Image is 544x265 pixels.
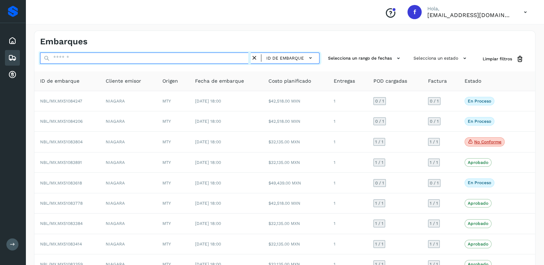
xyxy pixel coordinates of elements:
span: 0 / 1 [375,99,384,103]
span: 0 / 1 [375,181,384,185]
td: MTY [157,193,189,214]
button: Selecciona un rango de fechas [325,53,405,64]
td: NIAGARA [100,193,157,214]
span: 0 / 1 [430,181,439,185]
span: POD cargadas [373,77,407,85]
span: 1 / 1 [430,160,438,165]
span: [DATE] 18:00 [195,181,221,186]
div: Cuentas por cobrar [5,67,20,83]
span: Factura [428,77,447,85]
button: Limpiar filtros [477,53,529,66]
td: MTY [157,173,189,193]
p: Hola, [427,6,512,12]
span: 1 / 1 [375,201,383,205]
p: En proceso [468,180,491,185]
td: NIAGARA [100,111,157,132]
span: 1 / 1 [375,160,383,165]
p: facturacion@expresssanjavier.com [427,12,512,18]
td: MTY [157,214,189,234]
span: Costo planificado [268,77,311,85]
td: $49,439.00 MXN [262,173,328,193]
td: $42,518.00 MXN [262,91,328,111]
span: NBL/MX.MX51083384 [40,221,83,226]
span: NBL/MX.MX51083618 [40,181,82,186]
span: Limpiar filtros [483,56,512,62]
span: [DATE] 18:00 [195,99,221,104]
span: Estado [465,77,481,85]
span: [DATE] 18:00 [195,221,221,226]
p: Aprobado [468,201,488,206]
span: [DATE] 18:00 [195,139,221,144]
span: [DATE] 18:00 [195,201,221,206]
button: Selecciona un estado [411,53,471,64]
td: 1 [328,91,368,111]
span: 1 / 1 [375,140,383,144]
button: ID de embarque [264,53,316,63]
td: 1 [328,234,368,254]
p: No conforme [474,139,501,144]
span: Cliente emisor [106,77,141,85]
span: 1 / 1 [430,221,438,226]
td: MTY [157,132,189,153]
span: 1 / 1 [430,201,438,205]
span: Entregas [334,77,355,85]
span: ID de embarque [40,77,79,85]
td: NIAGARA [100,234,157,254]
td: 1 [328,214,368,234]
td: $42,518.00 MXN [262,193,328,214]
p: Aprobado [468,242,488,247]
span: NBL/MX.MX51084247 [40,99,82,104]
td: $42,518.00 MXN [262,111,328,132]
td: MTY [157,91,189,111]
td: NIAGARA [100,214,157,234]
td: MTY [157,153,189,173]
p: En proceso [468,119,491,124]
td: NIAGARA [100,91,157,111]
span: NBL/MX.MX51083804 [40,139,83,144]
span: 1 / 1 [375,242,383,246]
span: 1 / 1 [430,140,438,144]
td: NIAGARA [100,132,157,153]
p: Aprobado [468,160,488,165]
td: NIAGARA [100,173,157,193]
p: En proceso [468,99,491,104]
span: Origen [162,77,178,85]
td: $32,135.00 MXN [262,214,328,234]
td: $32,135.00 MXN [262,132,328,153]
span: NBL/MX.MX51083414 [40,242,82,247]
span: 0 / 1 [375,119,384,123]
span: NBL/MX.MX51083891 [40,160,82,165]
span: NBL/MX.MX51083778 [40,201,83,206]
span: 0 / 1 [430,119,439,123]
td: 1 [328,132,368,153]
span: [DATE] 18:00 [195,119,221,124]
td: $32,135.00 MXN [262,234,328,254]
span: [DATE] 18:00 [195,160,221,165]
td: 1 [328,173,368,193]
span: 1 / 1 [430,242,438,246]
td: MTY [157,234,189,254]
td: $32,135.00 MXN [262,153,328,173]
p: Aprobado [468,221,488,226]
td: MTY [157,111,189,132]
span: ID de embarque [266,55,304,61]
div: Inicio [5,33,20,49]
td: 1 [328,153,368,173]
span: Fecha de embarque [195,77,244,85]
div: Embarques [5,50,20,66]
span: 1 / 1 [375,221,383,226]
td: 1 [328,193,368,214]
span: NBL/MX.MX51084206 [40,119,83,124]
h4: Embarques [40,37,88,47]
span: [DATE] 18:00 [195,242,221,247]
td: 1 [328,111,368,132]
span: 0 / 1 [430,99,439,103]
td: NIAGARA [100,153,157,173]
